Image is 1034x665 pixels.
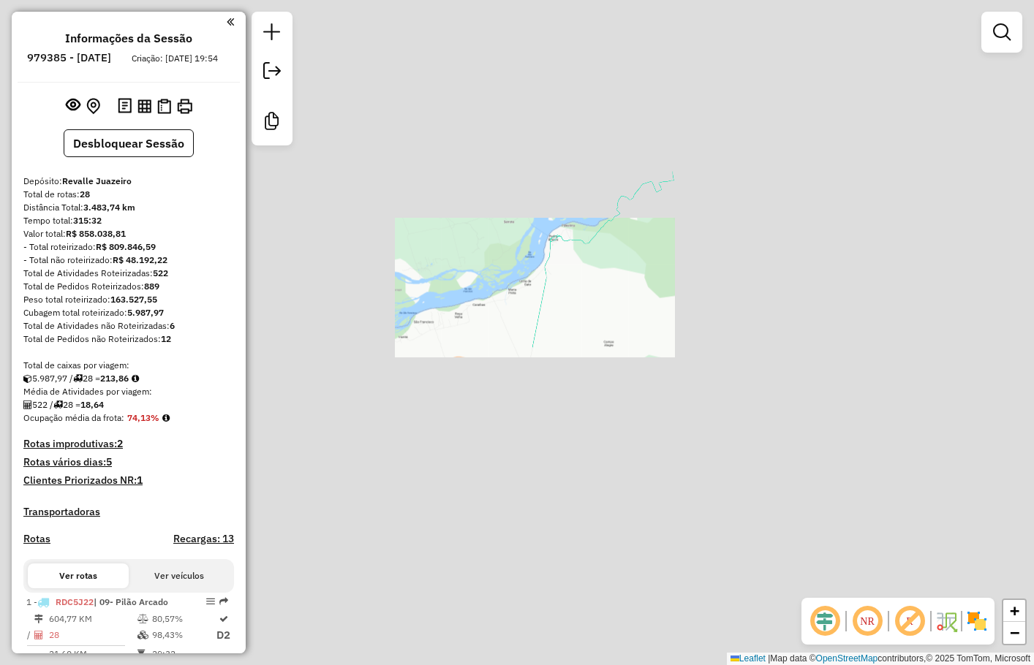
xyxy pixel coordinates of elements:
div: Total de Atividades Roteirizadas: [23,267,234,280]
div: Valor total: [23,227,234,240]
td: 21,60 KM [48,647,137,661]
div: - Total roteirizado: [23,240,234,254]
div: - Total não roteirizado: [23,254,234,267]
h6: 979385 - [DATE] [27,51,111,64]
td: 80,57% [151,612,216,626]
a: Clique aqui para minimizar o painel [227,13,234,30]
div: Total de rotas: [23,188,234,201]
strong: Revalle Juazeiro [62,175,132,186]
h4: Rotas vários dias: [23,456,234,468]
i: Total de Atividades [23,400,32,409]
i: Tempo total em rota [137,650,145,658]
img: Fluxo de ruas [935,609,958,633]
h4: Informações da Sessão [65,31,192,45]
strong: R$ 48.192,22 [113,254,167,265]
td: 29:32 [151,647,216,661]
strong: 213,86 [100,373,129,384]
strong: 889 [144,281,159,292]
strong: 315:32 [73,215,102,226]
span: Ocultar NR [850,604,885,639]
img: Exibir/Ocultar setores [965,609,989,633]
div: 522 / 28 = [23,398,234,411]
td: 98,43% [151,626,216,645]
div: Tempo total: [23,214,234,227]
td: 604,77 KM [48,612,137,626]
div: Média de Atividades por viagem: [23,385,234,398]
h4: Rotas improdutivas: [23,438,234,450]
h4: Clientes Priorizados NR: [23,474,234,487]
strong: 2 [117,437,123,450]
span: RDC5J22 [56,596,94,607]
div: Depósito: [23,175,234,188]
span: 1 - [26,596,168,607]
div: Total de Pedidos não Roteirizados: [23,332,234,346]
div: Map data © contributors,© 2025 TomTom, Microsoft [727,653,1034,665]
div: Criação: [DATE] 19:54 [126,52,224,65]
strong: R$ 809.846,59 [96,241,156,252]
div: Cubagem total roteirizado: [23,306,234,319]
span: − [1010,623,1019,642]
div: 5.987,97 / 28 = [23,372,234,385]
strong: 12 [161,333,171,344]
a: OpenStreetMap [816,653,878,664]
em: Média calculada utilizando a maior ocupação (%Peso ou %Cubagem) de cada rota da sessão. Rotas cro... [162,414,170,422]
button: Ver rotas [28,563,129,588]
span: Ocupação média da frota: [23,412,124,423]
strong: 5 [106,455,112,468]
span: Ocultar deslocamento [807,604,842,639]
strong: 3.483,74 km [83,202,135,213]
div: Total de caixas por viagem: [23,359,234,372]
a: Leaflet [731,653,766,664]
div: Peso total roteirizado: [23,293,234,306]
button: Visualizar relatório de Roteirização [135,96,154,115]
a: Zoom out [1003,622,1025,644]
span: + [1010,601,1019,620]
i: Meta Caixas/viagem: 1,00 Diferença: 212,86 [132,374,139,383]
span: | 09- Pilão Arcado [94,596,168,607]
strong: 28 [80,189,90,199]
strong: 522 [153,267,168,278]
a: Criar modelo [257,107,287,140]
td: / [26,626,34,645]
strong: 1 [137,474,143,487]
a: Zoom in [1003,600,1025,622]
i: Distância Total [34,615,43,623]
span: Exibir rótulo [892,604,927,639]
strong: 163.527,55 [110,294,157,305]
strong: 18,64 [80,399,104,410]
i: Cubagem total roteirizado [23,374,32,383]
em: Rota exportada [219,597,228,606]
button: Exibir sessão original [63,94,83,118]
button: Desbloquear Sessão [64,129,194,157]
h4: Transportadoras [23,506,234,518]
button: Imprimir Rotas [174,96,195,117]
strong: 74,13% [127,412,159,423]
div: Distância Total: [23,201,234,214]
i: Total de rotas [53,400,63,409]
button: Visualizar Romaneio [154,96,174,117]
button: Logs desbloquear sessão [115,95,135,118]
td: 28 [48,626,137,645]
td: = [26,647,34,661]
button: Ver veículos [129,563,230,588]
i: Rota otimizada [219,615,228,623]
span: | [768,653,770,664]
i: Total de Atividades [34,631,43,639]
strong: 5.987,97 [127,307,164,318]
a: Exportar sessão [257,56,287,89]
a: Rotas [23,533,50,545]
strong: 6 [170,320,175,331]
a: Exibir filtros [987,18,1016,47]
i: Total de rotas [73,374,83,383]
button: Centralizar mapa no depósito ou ponto de apoio [83,95,103,118]
em: Opções [206,597,215,606]
a: Nova sessão e pesquisa [257,18,287,50]
i: % de utilização do peso [137,615,148,623]
strong: R$ 858.038,81 [66,228,126,239]
p: D2 [216,627,230,644]
div: Total de Pedidos Roteirizados: [23,280,234,293]
i: % de utilização da cubagem [137,631,148,639]
div: Total de Atividades não Roteirizadas: [23,319,234,332]
h4: Recargas: 13 [173,533,234,545]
